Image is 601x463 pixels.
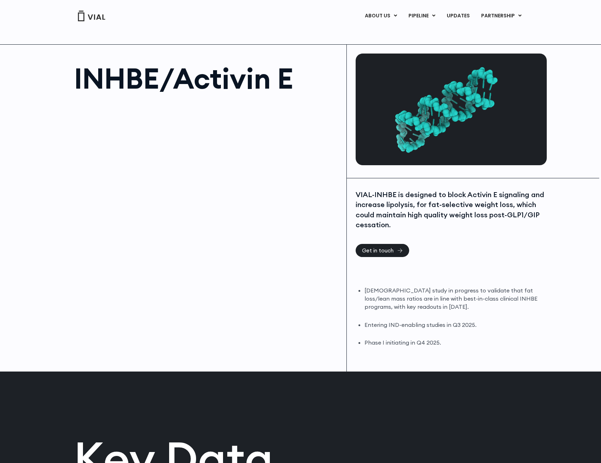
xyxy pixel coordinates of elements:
a: Get in touch [356,244,409,257]
h1: INHBE/Activin E [74,64,340,93]
a: UPDATES [441,10,475,22]
a: PIPELINEMenu Toggle [403,10,441,22]
div: VIAL-INHBE is designed to block Activin E signaling and increase lipolysis, for fat-selective wei... [356,190,545,230]
li: Entering IND-enabling studies in Q3 2025. [365,321,545,329]
a: ABOUT USMenu Toggle [359,10,402,22]
a: PARTNERSHIPMenu Toggle [475,10,527,22]
span: Get in touch [362,248,394,253]
li: Phase I initiating in Q4 2025. [365,339,545,347]
img: Vial Logo [77,11,106,21]
li: [DEMOGRAPHIC_DATA] study in progress to validate that fat loss/lean mass ratios are in line with ... [365,286,545,311]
